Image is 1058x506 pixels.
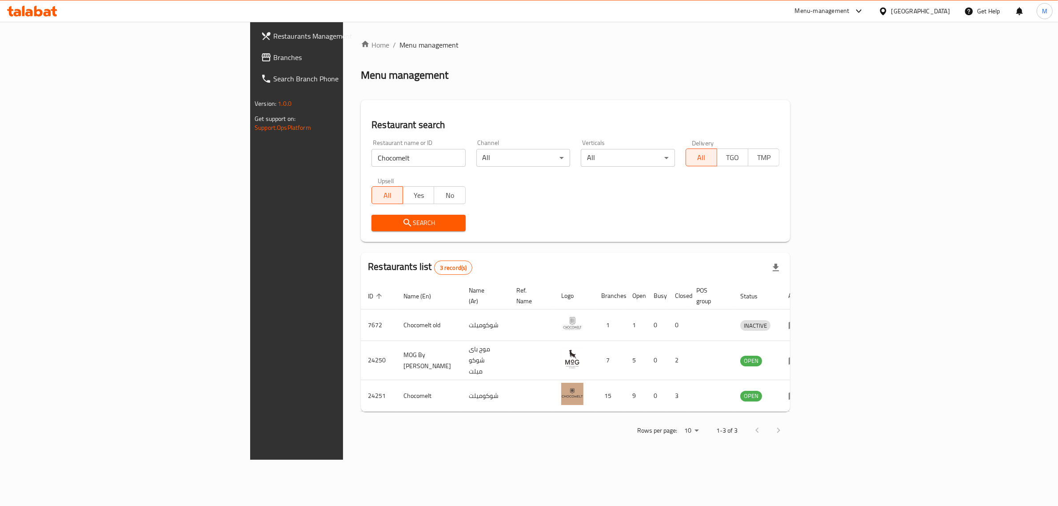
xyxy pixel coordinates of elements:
span: M [1042,6,1047,16]
td: 15 [594,380,625,412]
span: Search Branch Phone [273,73,420,84]
button: TGO [717,149,748,166]
div: Rows per page: [681,424,702,438]
span: Menu management [399,40,459,50]
span: Get support on: [255,113,295,124]
div: [GEOGRAPHIC_DATA] [891,6,950,16]
td: 0 [647,341,668,380]
th: Action [781,282,812,309]
td: شوكوميلت [462,309,509,341]
td: 1 [625,309,647,341]
h2: Restaurants list [368,260,472,275]
a: Support.OpsPlatform [255,122,311,133]
span: POS group [696,285,723,306]
td: 3 [668,380,689,412]
span: Search [379,217,458,229]
span: TGO [721,151,745,164]
a: Restaurants Management [254,25,427,47]
td: Chocomelt old [396,309,462,341]
td: 2 [668,341,689,380]
td: 0 [647,380,668,412]
input: Search for restaurant name or ID.. [371,149,465,167]
p: 1-3 of 3 [716,425,738,436]
div: Menu [788,320,805,330]
span: 1.0.0 [278,98,291,109]
button: No [434,186,465,204]
button: Search [371,215,465,231]
span: Ref. Name [516,285,543,306]
div: INACTIVE [740,320,771,331]
span: 3 record(s) [435,264,472,272]
h2: Restaurant search [371,118,779,132]
div: Menu [788,355,805,366]
div: Menu-management [795,6,850,16]
button: All [371,186,403,204]
div: Menu [788,390,805,401]
th: Logo [554,282,594,309]
button: All [686,149,717,166]
td: 0 [668,309,689,341]
td: MOG By [PERSON_NAME] [396,341,462,380]
div: All [476,149,570,167]
div: Total records count [434,261,473,275]
td: موج باى شوكو ميلت [462,341,509,380]
span: INACTIVE [740,321,771,331]
th: Busy [647,282,668,309]
img: Chocomelt [561,383,583,405]
span: Status [740,291,769,301]
td: 5 [625,341,647,380]
td: 1 [594,309,625,341]
table: enhanced table [361,282,812,412]
label: Upsell [378,177,394,184]
span: TMP [752,151,776,164]
button: TMP [748,149,779,166]
p: Rows per page: [637,425,677,436]
span: Name (En) [403,291,443,301]
td: Chocomelt [396,380,462,412]
td: شوكوميلت [462,380,509,412]
a: Branches [254,47,427,68]
img: MOG By Chocomelt [561,348,583,370]
span: Version: [255,98,276,109]
span: No [438,189,462,202]
span: All [375,189,399,202]
span: OPEN [740,356,762,366]
span: OPEN [740,391,762,401]
nav: breadcrumb [361,40,790,50]
div: Export file [765,257,787,278]
td: 9 [625,380,647,412]
span: Restaurants Management [273,31,420,41]
span: Yes [407,189,431,202]
span: Name (Ar) [469,285,499,306]
td: 0 [647,309,668,341]
button: Yes [403,186,434,204]
img: Chocomelt old [561,312,583,334]
span: All [690,151,714,164]
label: Delivery [692,140,714,146]
span: Branches [273,52,420,63]
th: Branches [594,282,625,309]
a: Search Branch Phone [254,68,427,89]
td: 7 [594,341,625,380]
th: Open [625,282,647,309]
th: Closed [668,282,689,309]
div: All [581,149,675,167]
span: ID [368,291,385,301]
